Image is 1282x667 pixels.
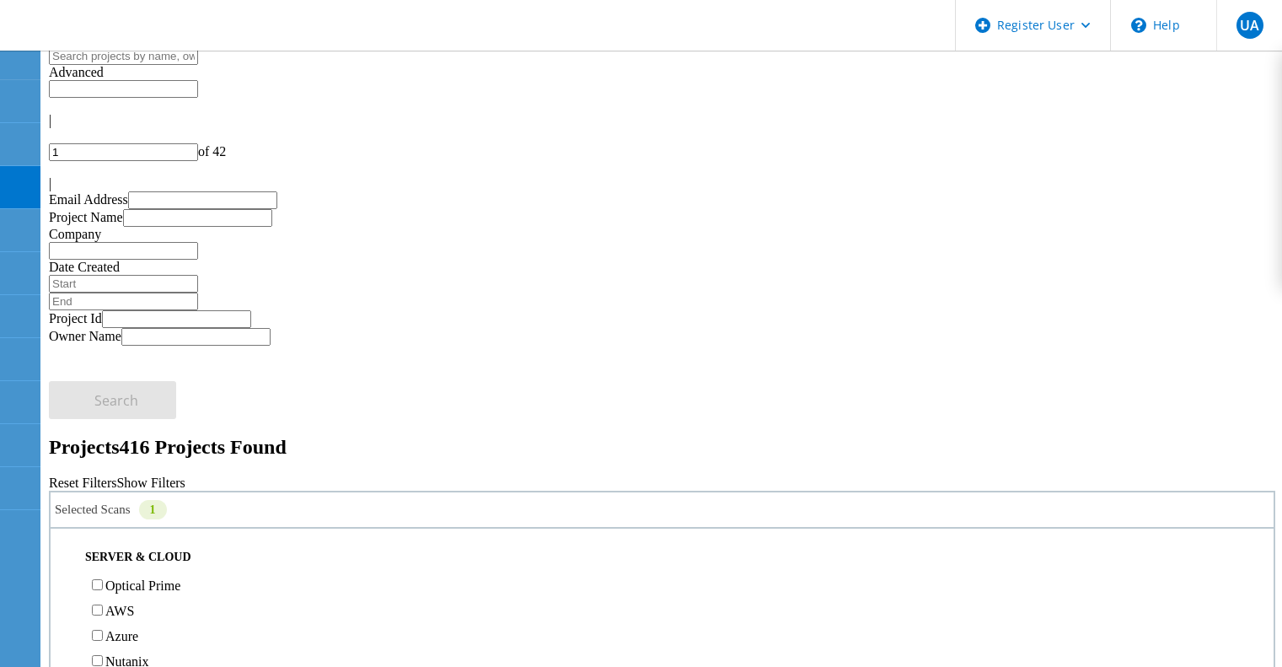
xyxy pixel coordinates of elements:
[49,275,198,293] input: Start
[105,604,134,618] label: AWS
[17,33,198,47] a: Live Optics Dashboard
[116,476,185,490] a: Show Filters
[1240,19,1259,32] span: UA
[94,391,138,410] span: Search
[49,476,116,490] a: Reset Filters
[105,578,180,593] label: Optical Prime
[49,192,128,207] label: Email Address
[49,311,102,325] label: Project Id
[49,47,198,65] input: Search projects by name, owner, ID, company, etc
[59,550,1265,567] div: Server & Cloud
[49,491,1275,529] div: Selected Scans
[49,113,1275,128] div: |
[49,329,121,343] label: Owner Name
[49,381,176,419] button: Search
[49,260,120,274] label: Date Created
[120,436,287,458] span: 416 Projects Found
[105,629,138,643] label: Azure
[49,436,120,458] b: Projects
[49,227,101,241] label: Company
[49,176,1275,191] div: |
[198,144,226,159] span: of 42
[1131,18,1146,33] svg: \n
[49,65,104,79] span: Advanced
[49,293,198,310] input: End
[139,500,167,519] div: 1
[49,210,123,224] label: Project Name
